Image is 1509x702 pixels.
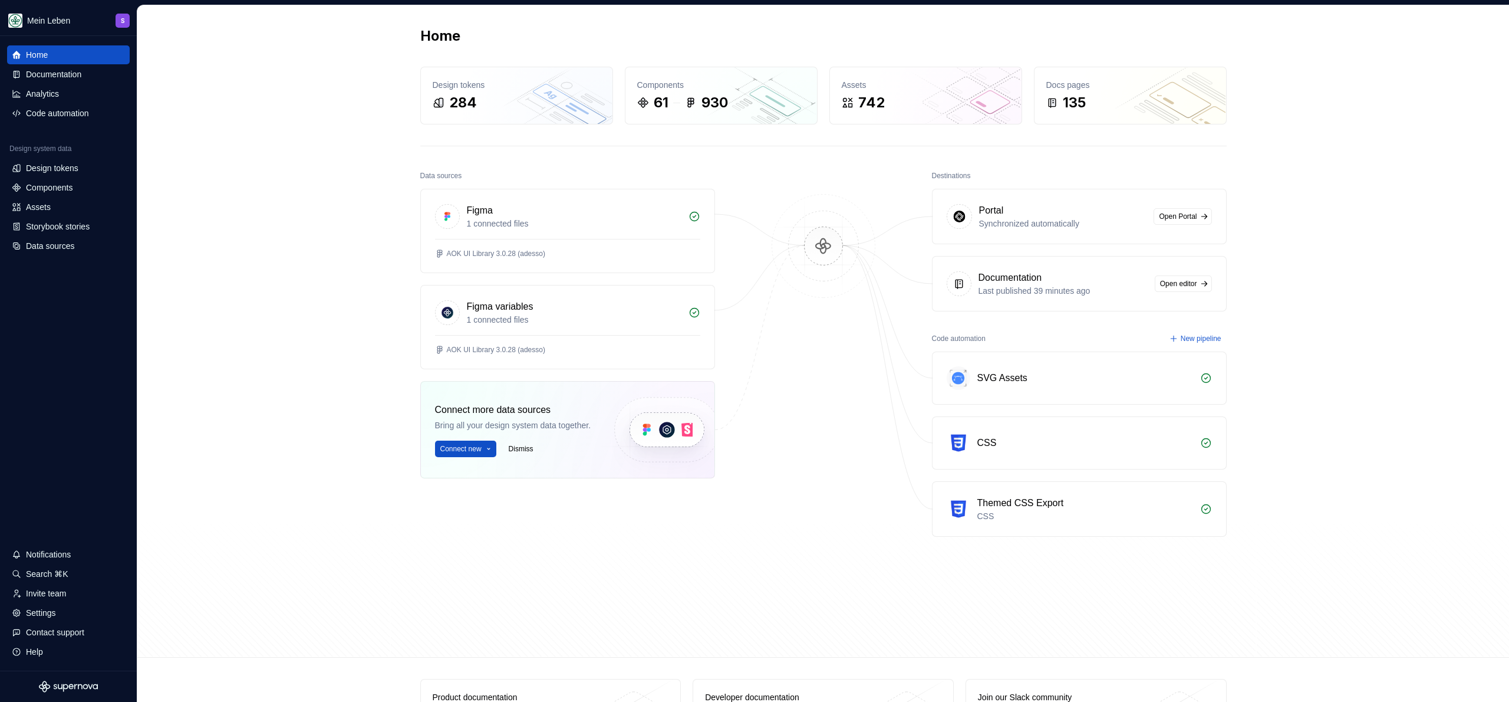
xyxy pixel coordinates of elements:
[26,568,68,580] div: Search ⌘K
[932,330,986,347] div: Code automation
[26,201,51,213] div: Assets
[435,403,594,417] div: Connect more data sources
[26,626,84,638] div: Contact support
[7,642,130,661] button: Help
[467,314,681,326] div: 1 connected files
[1166,330,1227,347] button: New pipeline
[420,27,460,45] h2: Home
[1160,279,1197,288] span: Open editor
[467,204,493,218] div: Figma
[39,681,98,693] svg: Supernova Logo
[979,218,1147,229] div: Synchronized automatically
[26,646,43,658] div: Help
[7,623,130,642] button: Contact support
[433,79,601,91] div: Design tokens
[467,218,681,229] div: 1 connected files
[26,221,90,232] div: Storybook stories
[26,607,56,619] div: Settings
[121,16,125,25] div: S
[509,444,533,454] span: Dismiss
[654,93,668,112] div: 61
[7,178,130,197] a: Components
[977,510,1193,522] div: CSS
[7,565,130,583] button: Search ⌘K
[7,545,130,564] button: Notifications
[7,65,130,84] a: Documentation
[1034,67,1227,124] a: Docs pages135
[625,67,818,124] a: Components61930
[1181,334,1221,343] span: New pipeline
[701,93,728,112] div: 930
[26,107,89,119] div: Code automation
[447,345,545,355] div: AOK UI Library 3.0.28 (adesso)
[26,68,81,80] div: Documentation
[1046,79,1214,91] div: Docs pages
[447,249,545,258] div: AOK UI Library 3.0.28 (adesso)
[978,271,1042,285] div: Documentation
[7,603,130,622] a: Settings
[977,496,1064,510] div: Themed CSS Export
[842,79,1010,91] div: Assets
[1159,212,1197,221] span: Open Portal
[978,285,1148,297] div: Last published 39 minutes ago
[932,168,971,184] div: Destinations
[977,436,997,450] div: CSS
[27,15,70,27] div: Mein Leben
[979,204,1004,218] div: Portal
[420,67,613,124] a: Design tokens284
[9,144,71,153] div: Design system data
[7,237,130,255] a: Data sources
[1155,275,1212,292] a: Open editor
[467,300,533,314] div: Figma variables
[420,189,715,273] a: Figma1 connected filesAOK UI Library 3.0.28 (adesso)
[503,441,539,457] button: Dismiss
[449,93,477,112] div: 284
[435,419,594,431] div: Bring all your design system data together.
[7,45,130,64] a: Home
[26,182,73,193] div: Components
[26,49,48,61] div: Home
[8,14,22,28] img: df5db9ef-aba0-4771-bf51-9763b7497661.png
[7,159,130,178] a: Design tokens
[637,79,805,91] div: Components
[420,168,462,184] div: Data sources
[435,441,496,457] button: Connect new
[7,217,130,236] a: Storybook stories
[440,444,482,454] span: Connect new
[7,198,130,216] a: Assets
[7,104,130,123] a: Code automation
[1154,208,1211,225] a: Open Portal
[829,67,1022,124] a: Assets742
[1063,93,1086,112] div: 135
[26,588,66,599] div: Invite team
[977,371,1027,385] div: SVG Assets
[7,584,130,603] a: Invite team
[7,84,130,103] a: Analytics
[420,285,715,369] a: Figma variables1 connected filesAOK UI Library 3.0.28 (adesso)
[26,88,59,100] div: Analytics
[26,549,71,560] div: Notifications
[2,8,134,33] button: Mein LebenS
[26,240,74,252] div: Data sources
[858,93,885,112] div: 742
[26,162,78,174] div: Design tokens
